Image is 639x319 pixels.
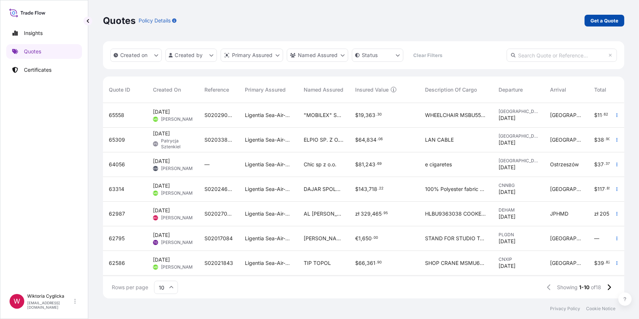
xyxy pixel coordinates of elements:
[425,210,487,217] span: HLBU9363038 COOKED AND FROZEN ROAST STYLE CHICKEN WINGS NET WEIGHT: 17940 KG GROSS WEIGHT: 19240 ...
[376,163,377,165] span: .
[594,137,597,142] span: $
[364,113,365,118] span: ,
[161,264,197,270] span: [PERSON_NAME]
[594,187,597,192] span: $
[362,236,372,241] span: 650
[153,157,170,165] span: [DATE]
[204,259,233,267] span: S02021843
[361,211,371,216] span: 329
[425,161,452,168] span: e cigaretes
[245,259,292,267] span: Ligentia Sea-Air-Rail Sp. z o.o.
[24,66,51,74] p: Certificates
[27,293,73,299] p: Wiktoria Cyglicka
[355,113,358,118] span: $
[161,166,197,171] span: [PERSON_NAME]
[383,212,388,215] span: 95
[153,263,158,271] span: MB
[245,235,292,242] span: Ligentia Sea-Air-Rail Sp. z o.o.
[602,113,603,116] span: .
[204,185,233,193] span: S02024654
[6,26,82,40] a: Insights
[245,136,292,143] span: Ligentia Sea-Air-Rail Sp. z o.o.
[364,162,365,167] span: ,
[597,260,604,266] span: 39
[24,48,41,55] p: Quotes
[605,187,606,190] span: .
[597,162,604,167] span: 37
[376,113,377,116] span: .
[425,86,477,93] span: Description Of Cargo
[245,185,292,193] span: Ligentia Sea-Air-Rail Sp. z o.o.
[499,238,515,245] span: [DATE]
[367,260,375,266] span: 361
[499,256,538,262] span: CNXIP
[204,161,210,168] span: —
[374,237,378,239] span: 00
[550,161,579,168] span: Ostrzeszów
[407,49,448,61] button: Clear Filters
[594,260,597,266] span: $
[204,235,233,242] span: S02017084
[550,111,582,119] span: [GEOGRAPHIC_DATA]
[499,158,538,164] span: [GEOGRAPHIC_DATA]
[204,111,233,119] span: S02029038
[499,109,538,114] span: [GEOGRAPHIC_DATA]
[557,284,578,291] span: Showing
[606,163,610,165] span: 37
[221,49,283,62] button: distributor Filter options
[425,259,487,267] span: SHOP CRANE MSMU6825601 40hc, 13383,900 kgs, 62,880 m3, 572 pkg MSDU7245659 40hc, 16068,500 kgs, 6...
[499,164,515,171] span: [DATE]
[358,162,364,167] span: 81
[369,187,377,192] span: 718
[499,133,538,139] span: [GEOGRAPHIC_DATA]
[153,165,158,172] span: AM
[425,185,487,193] span: 100% Polyester fabric CMAU7796872 40HC, 22300,00 KGS, 55,100 M3, 706 RLL
[165,49,217,62] button: createdBy Filter options
[376,261,377,264] span: .
[597,187,605,192] span: 117
[413,52,442,59] p: Clear Filters
[550,185,582,193] span: [GEOGRAPHIC_DATA]
[604,261,606,264] span: .
[109,136,125,143] span: 65309
[597,113,602,118] span: 11
[425,136,454,143] span: LAN CABLE
[352,49,403,62] button: certificateStatus Filter options
[109,259,125,267] span: 62586
[304,235,343,242] span: [PERSON_NAME] [PERSON_NAME]
[377,163,382,165] span: 69
[109,210,125,217] span: 62987
[287,49,348,62] button: cargoOwner Filter options
[606,261,610,264] span: 82
[550,259,582,267] span: [GEOGRAPHIC_DATA]
[499,188,515,196] span: [DATE]
[358,187,367,192] span: 143
[358,260,365,266] span: 66
[232,52,272,59] p: Primary Assured
[153,256,170,263] span: [DATE]
[604,113,608,116] span: 62
[365,113,375,118] span: 363
[586,306,615,312] p: Cookie Notice
[245,161,292,168] span: Ligentia Sea-Air-Rail Sp. z o.o.
[378,138,383,141] span: 06
[161,138,193,150] span: Patrycja Sztenkiel
[304,259,331,267] span: TIP TOPOL
[245,210,292,217] span: Ligentia Sea-Air-Rail Sp. z o.o.
[372,237,373,239] span: .
[161,240,197,245] span: [PERSON_NAME]
[358,113,364,118] span: 19
[153,189,158,197] span: MB
[499,207,538,213] span: DEHAM
[304,161,336,168] span: Chic sp z o.o.
[245,111,292,119] span: Ligentia Sea-Air-Rail Sp. z o.o.
[204,210,233,217] span: S02027000
[355,260,358,266] span: $
[109,235,125,242] span: 62795
[153,214,158,221] span: WC
[379,187,383,190] span: 22
[153,207,170,214] span: [DATE]
[245,86,286,93] span: Primary Assured
[378,187,379,190] span: .
[425,235,487,242] span: STAND FOR STUDIO TAPE RECORDER HS CODE: 85198900 GROSS WEIGHT: 70 KG QUANTITY: 1 PALLET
